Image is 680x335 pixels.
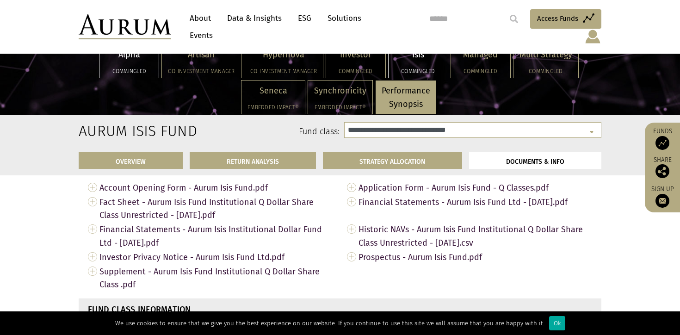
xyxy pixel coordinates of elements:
h5: Co-investment Manager [168,68,235,74]
span: Application Form - Aurum Isis Fund - Q Classes.pdf [359,180,592,195]
a: Access Funds [530,9,601,29]
h5: Commingled [519,68,572,74]
img: Access Funds [655,136,669,150]
h5: Co-investment Manager [250,68,317,74]
a: Events [185,27,213,44]
h5: Commingled [332,68,379,74]
a: RETURN ANALYSIS [190,152,316,169]
h5: Commingled [457,68,504,74]
div: Ok [549,316,565,330]
label: Fund class: [168,126,340,138]
a: ESG [293,10,316,27]
p: Isis [395,48,442,62]
p: Hypernova [250,48,317,62]
img: Sign up to our newsletter [655,194,669,208]
img: account-icon.svg [584,29,601,44]
p: Investor [332,48,379,62]
span: Account Opening Form - Aurum Isis Fund.pdf [99,180,333,195]
strong: FUND CLASS INFORMATION [88,304,191,315]
span: Financial Statements - Aurum Isis Fund Ltd - [DATE].pdf [359,195,592,209]
div: Share [649,157,675,178]
a: About [185,10,216,27]
h5: Embedded Impact® [247,105,299,110]
a: Funds [649,127,675,150]
span: Fact Sheet - Aurum Isis Fund Institutional Q Dollar Share Class Unrestricted - [DATE].pdf [99,195,333,223]
span: Historic NAVs - Aurum Isis Fund Institutional Q Dollar Share Class Unrestricted - [DATE].csv [359,222,592,250]
h5: Embedded Impact® [314,105,366,110]
span: Prospectus - Aurum Isis Fund.pdf [359,250,592,264]
h5: Commingled [105,68,153,74]
span: Investor Privacy Notice - Aurum Isis Fund Ltd.pdf [99,250,333,264]
a: Solutions [323,10,366,27]
span: Access Funds [537,13,578,24]
img: Aurum [79,14,171,39]
p: Performance Synopsis [382,84,430,111]
p: Synchronicity [314,84,366,98]
p: Seneca [247,84,299,98]
h5: Commingled [395,68,442,74]
h2: Aurum Isis Fund [79,122,154,140]
input: Submit [505,10,523,28]
a: OVERVIEW [79,152,183,169]
span: Supplement - Aurum Isis Fund Institutional Q Dollar Share Class .pdf [99,264,333,292]
span: Financial Statements - Aurum Isis Institutional Dollar Fund Ltd - [DATE].pdf [99,222,333,250]
a: STRATEGY ALLOCATION [323,152,463,169]
a: Sign up [649,185,675,208]
p: Multi Strategy [519,48,572,62]
p: Artisan [168,48,235,62]
p: Managed [457,48,504,62]
a: Data & Insights [223,10,286,27]
img: Share this post [655,164,669,178]
p: Alpha [105,48,153,62]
